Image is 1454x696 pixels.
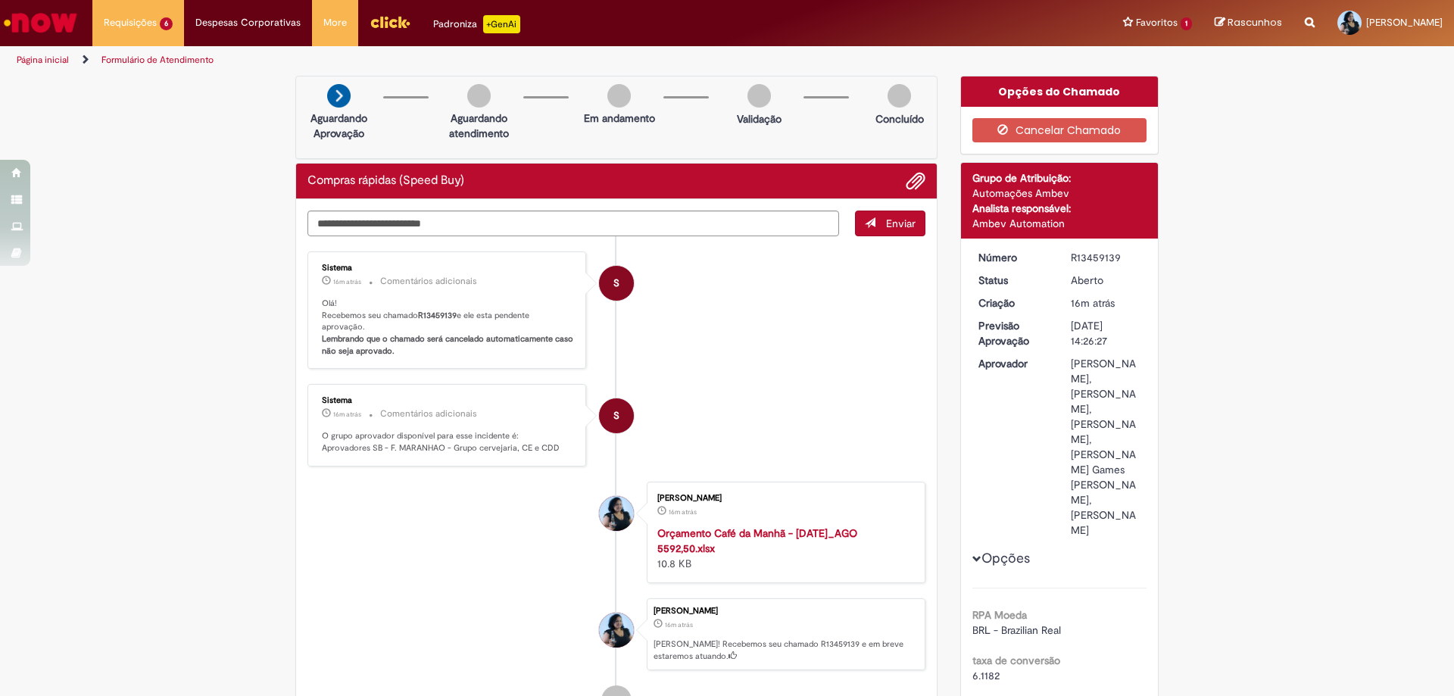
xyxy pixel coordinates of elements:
[967,250,1060,265] dt: Número
[322,333,576,357] b: Lembrando que o chamado será cancelado automaticamente caso não seja aprovado.
[584,111,655,126] p: Em andamento
[322,264,574,273] div: Sistema
[2,8,80,38] img: ServiceNow
[370,11,410,33] img: click_logo_yellow_360x200.png
[599,266,634,301] div: System
[967,318,1060,348] dt: Previsão Aprovação
[613,265,619,301] span: S
[747,84,771,108] img: img-circle-grey.png
[972,118,1147,142] button: Cancelar Chamado
[1228,15,1282,30] span: Rascunhos
[654,607,917,616] div: [PERSON_NAME]
[669,507,697,517] span: 16m atrás
[967,295,1060,311] dt: Criação
[972,608,1027,622] b: RPA Moeda
[160,17,173,30] span: 6
[195,15,301,30] span: Despesas Corporativas
[327,84,351,108] img: arrow-next.png
[657,526,910,571] div: 10.8 KB
[302,111,376,141] p: Aguardando Aprovação
[972,201,1147,216] div: Analista responsável:
[886,217,916,230] span: Enviar
[333,277,361,286] time: 28/08/2025 16:26:39
[906,171,925,191] button: Adicionar anexos
[418,310,457,321] b: R13459139
[599,613,634,648] div: Carla Allana Souza Sá
[967,273,1060,288] dt: Status
[1071,250,1141,265] div: R13459139
[972,186,1147,201] div: Automações Ambev
[442,111,516,141] p: Aguardando atendimento
[665,620,693,629] span: 16m atrás
[1071,296,1115,310] span: 16m atrás
[1215,16,1282,30] a: Rascunhos
[1366,16,1443,29] span: [PERSON_NAME]
[665,620,693,629] time: 28/08/2025 16:26:27
[322,298,574,357] p: Olá! Recebemos seu chamado e ele esta pendente aprovação.
[101,54,214,66] a: Formulário de Atendimento
[657,526,857,555] a: Orçamento Café da Manhã - [DATE]_AGO 5592,50.xlsx
[322,430,574,454] p: O grupo aprovador disponível para esse incidente é: Aprovadores SB - F. MARANHAO - Grupo cervejar...
[967,356,1060,371] dt: Aprovador
[657,494,910,503] div: [PERSON_NAME]
[737,111,782,126] p: Validação
[669,507,697,517] time: 28/08/2025 16:26:22
[1136,15,1178,30] span: Favoritos
[613,398,619,434] span: S
[888,84,911,108] img: img-circle-grey.png
[333,277,361,286] span: 16m atrás
[380,407,477,420] small: Comentários adicionais
[11,46,958,74] ul: Trilhas de página
[972,170,1147,186] div: Grupo de Atribuição:
[483,15,520,33] p: +GenAi
[1071,296,1115,310] time: 28/08/2025 16:26:27
[875,111,924,126] p: Concluído
[1071,318,1141,348] div: [DATE] 14:26:27
[307,174,464,188] h2: Compras rápidas (Speed Buy) Histórico de tíquete
[323,15,347,30] span: More
[961,76,1159,107] div: Opções do Chamado
[855,211,925,236] button: Enviar
[972,669,1000,682] span: 6.1182
[380,275,477,288] small: Comentários adicionais
[607,84,631,108] img: img-circle-grey.png
[599,398,634,433] div: System
[1071,295,1141,311] div: 28/08/2025 16:26:27
[104,15,157,30] span: Requisições
[1071,356,1141,538] div: [PERSON_NAME], [PERSON_NAME], [PERSON_NAME], [PERSON_NAME] Games [PERSON_NAME], [PERSON_NAME]
[307,598,925,671] li: Carla Allana Souza Sá
[972,654,1060,667] b: taxa de conversão
[654,638,917,662] p: [PERSON_NAME]! Recebemos seu chamado R13459139 e em breve estaremos atuando.
[1071,273,1141,288] div: Aberto
[1181,17,1192,30] span: 1
[307,211,839,236] textarea: Digite sua mensagem aqui...
[322,396,574,405] div: Sistema
[467,84,491,108] img: img-circle-grey.png
[333,410,361,419] time: 28/08/2025 16:26:37
[333,410,361,419] span: 16m atrás
[433,15,520,33] div: Padroniza
[17,54,69,66] a: Página inicial
[599,496,634,531] div: Carla Allana Souza Sá
[972,623,1061,637] span: BRL - Brazilian Real
[972,216,1147,231] div: Ambev Automation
